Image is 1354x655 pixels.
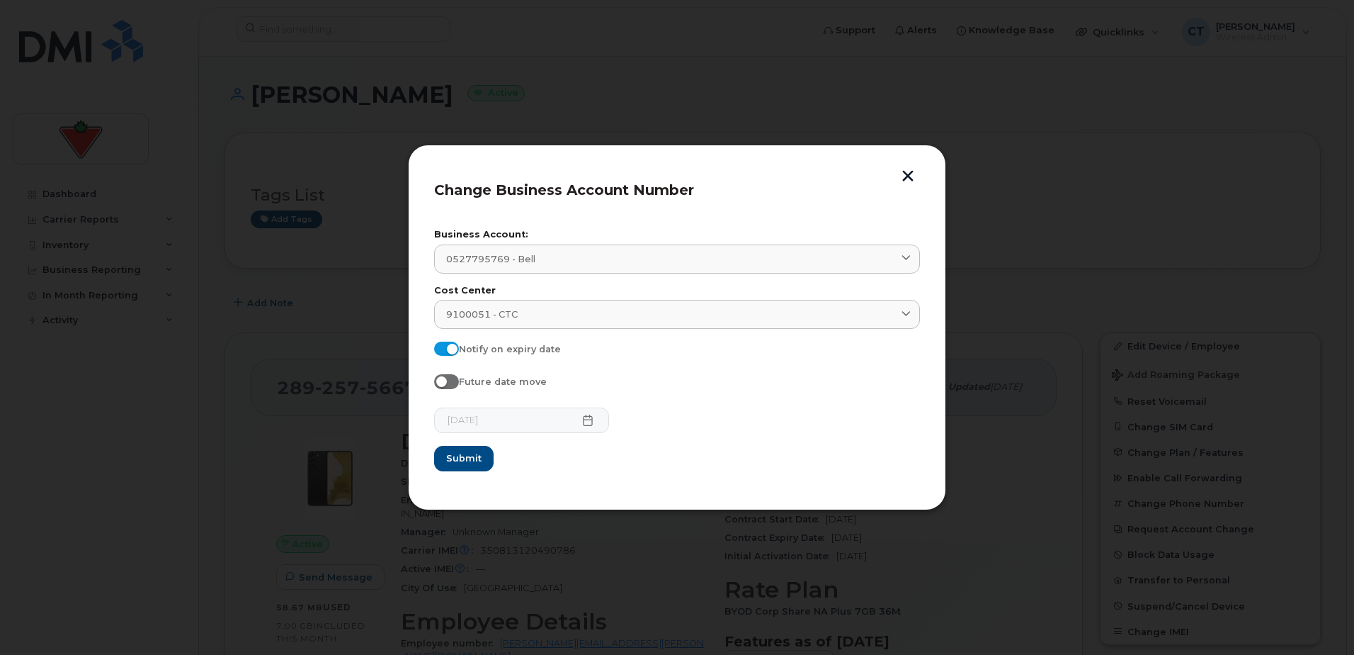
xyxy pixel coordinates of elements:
[434,300,920,329] a: 9100051 - CTC
[434,374,445,386] input: Future date move
[446,452,482,465] span: Submit
[434,342,445,353] input: Notify on expiry date
[434,181,694,198] span: Change Business Account Number
[434,245,920,274] a: 0527795769 - Bell
[459,376,547,387] span: Future date move
[446,252,535,266] span: 0527795769 - Bell
[434,446,494,471] button: Submit
[434,286,920,296] label: Cost Center
[459,344,561,354] span: Notify on expiry date
[434,230,920,240] label: Business Account:
[446,308,518,321] span: 9100051 - CTC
